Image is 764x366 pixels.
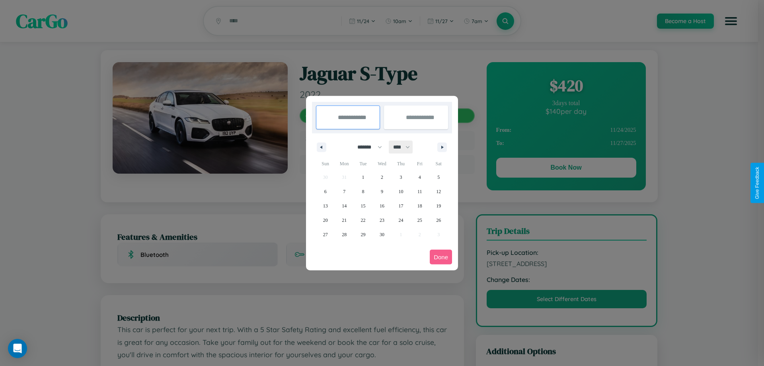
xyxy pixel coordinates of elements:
[372,184,391,199] button: 9
[436,184,441,199] span: 12
[430,250,452,264] button: Done
[372,199,391,213] button: 16
[392,184,410,199] button: 10
[343,184,345,199] span: 7
[342,199,347,213] span: 14
[754,167,760,199] div: Give Feedback
[392,213,410,227] button: 24
[323,199,328,213] span: 13
[417,199,422,213] span: 18
[436,199,441,213] span: 19
[400,170,402,184] span: 3
[372,170,391,184] button: 2
[354,184,372,199] button: 8
[417,213,422,227] span: 25
[361,227,366,242] span: 29
[372,157,391,170] span: Wed
[381,170,383,184] span: 2
[354,170,372,184] button: 1
[372,213,391,227] button: 23
[410,157,429,170] span: Fri
[398,199,403,213] span: 17
[398,213,403,227] span: 24
[392,199,410,213] button: 17
[354,227,372,242] button: 29
[419,170,421,184] span: 4
[429,199,448,213] button: 19
[335,227,353,242] button: 28
[342,227,347,242] span: 28
[429,213,448,227] button: 26
[362,184,364,199] span: 8
[392,170,410,184] button: 3
[335,213,353,227] button: 21
[361,199,366,213] span: 15
[410,170,429,184] button: 4
[429,184,448,199] button: 12
[361,213,366,227] span: 22
[437,170,440,184] span: 5
[316,184,335,199] button: 6
[410,184,429,199] button: 11
[323,213,328,227] span: 20
[316,227,335,242] button: 27
[380,199,384,213] span: 16
[342,213,347,227] span: 21
[429,170,448,184] button: 5
[335,199,353,213] button: 14
[380,213,384,227] span: 23
[316,199,335,213] button: 13
[335,184,353,199] button: 7
[8,339,27,358] div: Open Intercom Messenger
[417,184,422,199] span: 11
[362,170,364,184] span: 1
[324,184,327,199] span: 6
[381,184,383,199] span: 9
[372,227,391,242] button: 30
[410,213,429,227] button: 25
[354,199,372,213] button: 15
[354,213,372,227] button: 22
[380,227,384,242] span: 30
[429,157,448,170] span: Sat
[323,227,328,242] span: 27
[436,213,441,227] span: 26
[316,157,335,170] span: Sun
[335,157,353,170] span: Mon
[354,157,372,170] span: Tue
[410,199,429,213] button: 18
[392,157,410,170] span: Thu
[316,213,335,227] button: 20
[398,184,403,199] span: 10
